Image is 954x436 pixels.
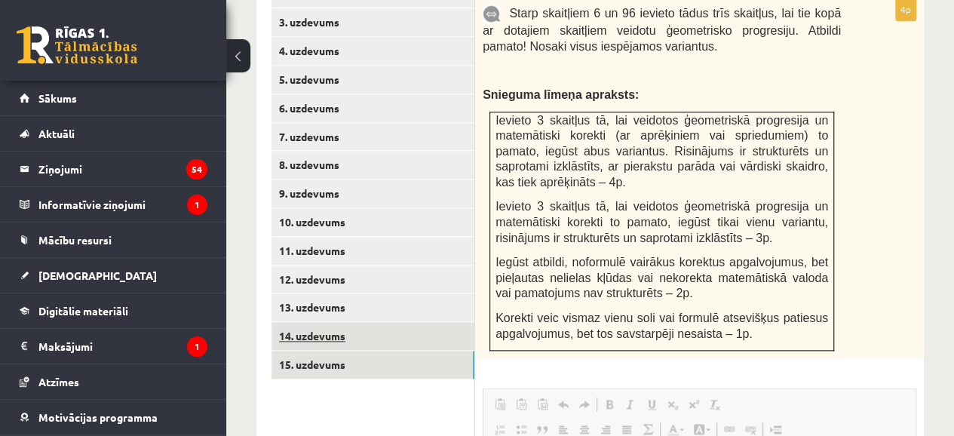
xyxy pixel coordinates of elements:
a: Motivācijas programma [20,400,207,434]
a: Sākums [20,81,207,115]
a: 12. uzdevums [271,266,474,293]
span: Starp skaitļiem 6 un 96 ievieto tādus trīs skaitļus, lai tie kopā ar dotajiem skaitļiem veidotu ģ... [483,7,841,53]
a: 3. uzdevums [271,8,474,36]
a: Redo (Ctrl+Y) [574,395,595,414]
span: Digitālie materiāli [38,304,128,318]
span: Sākums [38,91,77,105]
legend: Informatīvie ziņojumi [38,187,207,222]
a: Informatīvie ziņojumi1 [20,187,207,222]
a: Paste (Ctrl+V) [489,395,511,414]
a: Ziņojumi54 [20,152,207,186]
span: Snieguma līmeņa apraksts: [483,88,639,101]
i: 54 [186,159,207,180]
a: Mācību resursi [20,223,207,257]
span: Iegūst atbildi, noformulē vairākus korektus apgalvojumus, bet pieļautas nelielas kļūdas vai nekor... [495,256,828,299]
a: 14. uzdevums [271,322,474,350]
a: 7. uzdevums [271,123,474,151]
a: Underline (Ctrl+U) [641,395,662,414]
body: Rich Text Editor, wiswyg-editor-user-answer-47024999300980 [15,15,417,31]
span: Korekti veic vismaz vienu soli vai formulē atsevišķus patiesus apgalvojumus, bet tos savstarpēji ... [495,312,828,340]
a: Atzīmes [20,364,207,399]
a: 11. uzdevums [271,237,474,265]
a: Aktuāli [20,116,207,151]
span: Mācību resursi [38,233,112,247]
legend: Ziņojumi [38,152,207,186]
span: [DEMOGRAPHIC_DATA] [38,269,157,282]
legend: Maksājumi [38,329,207,364]
a: 10. uzdevums [271,208,474,236]
span: Ievieto 3 skaitļus tā, lai veidotos ģeometriskā progresija un matemātiski korekti to pamato, iegū... [495,200,828,244]
a: Italic (Ctrl+I) [620,395,641,414]
span: Ievieto 3 skaitļus tā, lai veidotos ģeometriskā progresija un matemātiski korekti (ar aprēķiniem ... [495,114,828,189]
a: 6. uzdevums [271,94,474,122]
a: 8. uzdevums [271,151,474,179]
a: 15. uzdevums [271,351,474,379]
a: Undo (Ctrl+Z) [553,395,574,414]
a: Rīgas 1. Tālmācības vidusskola [17,26,137,64]
i: 1 [187,336,207,357]
a: [DEMOGRAPHIC_DATA] [20,258,207,293]
a: Subscript [662,395,683,414]
a: Remove Format [704,395,725,414]
img: 9k= [483,5,501,23]
span: Motivācijas programma [38,410,158,424]
span: Aktuāli [38,127,75,140]
a: Bold (Ctrl+B) [599,395,620,414]
a: 4. uzdevums [271,37,474,65]
a: Paste from Word [532,395,553,414]
a: 9. uzdevums [271,180,474,207]
a: Digitālie materiāli [20,293,207,328]
i: 1 [187,195,207,215]
a: 5. uzdevums [271,66,474,94]
a: Superscript [683,395,704,414]
span: Atzīmes [38,375,79,388]
a: Paste as plain text (Ctrl+Shift+V) [511,395,532,414]
a: 13. uzdevums [271,293,474,321]
a: Maksājumi1 [20,329,207,364]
